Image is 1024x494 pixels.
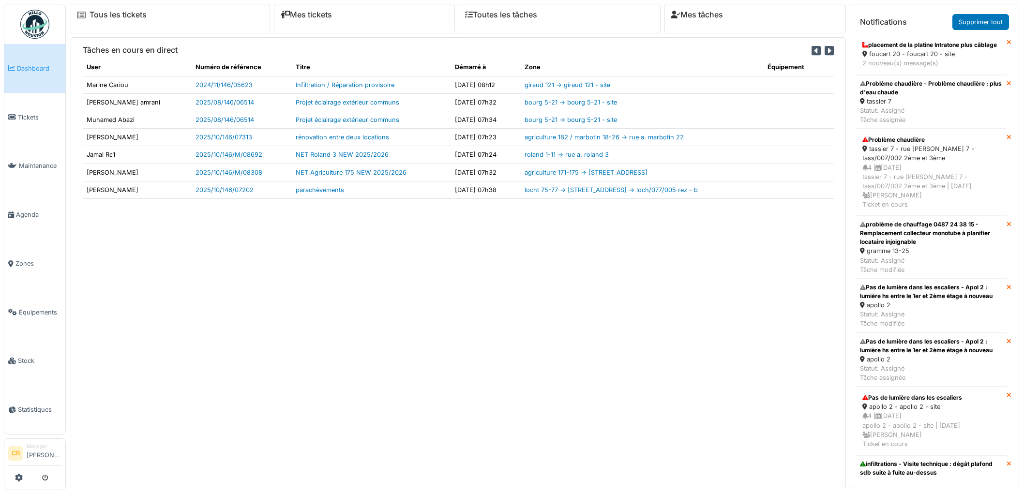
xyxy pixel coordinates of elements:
[296,169,407,176] a: NET Agriculture 175 NEW 2025/2026
[18,356,61,365] span: Stock
[27,443,61,450] div: Manager
[525,169,648,176] a: agriculture 171-175 -> [STREET_ADDRESS]
[862,163,1000,210] div: 4 | [DATE] tassier 7 - rue [PERSON_NAME] 7 - tass/007/002 2ème et 3ème | [DATE] [PERSON_NAME] Tic...
[4,385,65,434] a: Statistiques
[16,210,61,219] span: Agenda
[860,17,907,27] h6: Notifications
[856,75,1007,129] a: Problème chaudière - Problème chaudière : plus d'eau chaude tassier 7 Statut: AssignéTâche assignée
[671,10,723,19] a: Mes tâches
[18,113,61,122] span: Tickets
[15,259,61,268] span: Zones
[4,44,65,93] a: Dashboard
[860,79,1003,97] div: Problème chaudière - Problème chaudière : plus d'eau chaude
[196,116,254,123] a: 2025/08/146/06514
[87,63,101,71] span: translation missing: fr.shared.user
[862,144,1000,163] div: tassier 7 - rue [PERSON_NAME] 7 - tass/007/002 2ème et 3ème
[83,93,192,111] td: [PERSON_NAME] amrani
[451,164,521,181] td: [DATE] 07h32
[296,116,399,123] a: Projet éclairage extérieur communs
[451,111,521,128] td: [DATE] 07h34
[280,10,332,19] a: Mes tickets
[196,169,262,176] a: 2025/10/146/M/08308
[862,41,1000,49] div: placement de la platine Intratone plus câblage
[8,443,61,466] a: CB Manager[PERSON_NAME]
[860,256,1003,274] div: Statut: Assigné Tâche modifiée
[192,59,292,76] th: Numéro de référence
[856,216,1007,279] a: problème de chauffage 0487 24 38 15 - Remplacement collecteur monotube à planifier locataire injo...
[862,402,1000,411] div: apollo 2 - apollo 2 - site
[525,151,609,158] a: roland 1-11 -> rue a. roland 3
[451,181,521,198] td: [DATE] 07h38
[83,111,192,128] td: Muhamed Abazi
[856,34,1007,75] a: placement de la platine Intratone plus câblage foucart 20 - foucart 20 - site 2 nouveau(x) messag...
[296,186,344,194] a: parachèvements
[196,151,262,158] a: 2025/10/146/M/08692
[451,146,521,164] td: [DATE] 07h24
[860,364,1003,382] div: Statut: Assigné Tâche assignée
[860,355,1003,364] div: apollo 2
[521,59,764,76] th: Zone
[4,239,65,288] a: Zones
[4,190,65,239] a: Agenda
[296,99,399,106] a: Projet éclairage extérieur communs
[862,411,1000,449] div: 4 | [DATE] apollo 2 - apollo 2 - site | [DATE] [PERSON_NAME] Ticket en cours
[856,129,1007,216] a: Problème chaudière tassier 7 - rue [PERSON_NAME] 7 - tass/007/002 2ème et 3ème 4 |[DATE]tassier 7...
[525,186,698,194] a: locht 75-77 -> [STREET_ADDRESS] -> loch/077/005 rez - b
[83,76,192,93] td: Marine Cariou
[196,134,252,141] a: 2025/10/146/07313
[860,337,1003,355] div: Pas de lumière dans les escaliers - Apol 2 : lumière hs entre le 1er et 2ème étage à nouveau
[862,393,1000,402] div: Pas de lumière dans les escaliers
[451,59,521,76] th: Démarré à
[525,134,684,141] a: agriculture 182 / marbotin 18-26 -> rue a. marbotin 22
[952,14,1009,30] a: Supprimer tout
[860,97,1003,106] div: tassier 7
[4,142,65,191] a: Maintenance
[296,151,389,158] a: NET Roland 3 NEW 2025/2026
[860,106,1003,124] div: Statut: Assigné Tâche assignée
[292,59,451,76] th: Titre
[862,49,1000,59] div: foucart 20 - foucart 20 - site
[19,161,61,170] span: Maintenance
[856,279,1007,333] a: Pas de lumière dans les escaliers - Apol 2 : lumière hs entre le 1er et 2ème étage à nouveau apol...
[20,10,49,39] img: Badge_color-CXgf-gQk.svg
[4,288,65,337] a: Équipements
[17,64,61,73] span: Dashboard
[860,460,1003,477] div: infiltrations - Visite technique : dégât plafond sdb suite à fuite au-dessus
[90,10,147,19] a: Tous les tickets
[860,220,1003,246] div: problème de chauffage 0487 24 38 15 - Remplacement collecteur monotube à planifier locataire injo...
[451,76,521,93] td: [DATE] 08h12
[860,246,1003,255] div: gramme 13-25
[860,310,1003,328] div: Statut: Assigné Tâche modifiée
[83,164,192,181] td: [PERSON_NAME]
[451,129,521,146] td: [DATE] 07h23
[83,45,178,55] h6: Tâches en cours en direct
[856,333,1007,387] a: Pas de lumière dans les escaliers - Apol 2 : lumière hs entre le 1er et 2ème étage à nouveau apol...
[83,181,192,198] td: [PERSON_NAME]
[860,477,1003,486] div: eenens 65
[83,129,192,146] td: [PERSON_NAME]
[18,405,61,414] span: Statistiques
[196,81,253,89] a: 2024/11/146/05623
[860,300,1003,310] div: apollo 2
[856,387,1007,455] a: Pas de lumière dans les escaliers apollo 2 - apollo 2 - site 4 |[DATE]apollo 2 - apollo 2 - site ...
[451,93,521,111] td: [DATE] 07h32
[27,443,61,464] li: [PERSON_NAME]
[862,135,1000,144] div: Problème chaudière
[862,59,1000,68] div: 2 nouveau(x) message(s)
[525,81,610,89] a: giraud 121 -> giraud 121 - site
[8,446,23,461] li: CB
[465,10,537,19] a: Toutes les tâches
[764,59,834,76] th: Équipement
[196,186,254,194] a: 2025/10/146/07202
[83,146,192,164] td: Jamal Rc1
[525,99,617,106] a: bourg 5-21 -> bourg 5-21 - site
[4,93,65,142] a: Tickets
[296,134,389,141] a: rénovation entre deux locations
[19,308,61,317] span: Équipements
[525,116,617,123] a: bourg 5-21 -> bourg 5-21 - site
[196,99,254,106] a: 2025/08/146/06514
[296,81,394,89] a: Infiltration / Réparation provisoire
[860,283,1003,300] div: Pas de lumière dans les escaliers - Apol 2 : lumière hs entre le 1er et 2ème étage à nouveau
[4,337,65,386] a: Stock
